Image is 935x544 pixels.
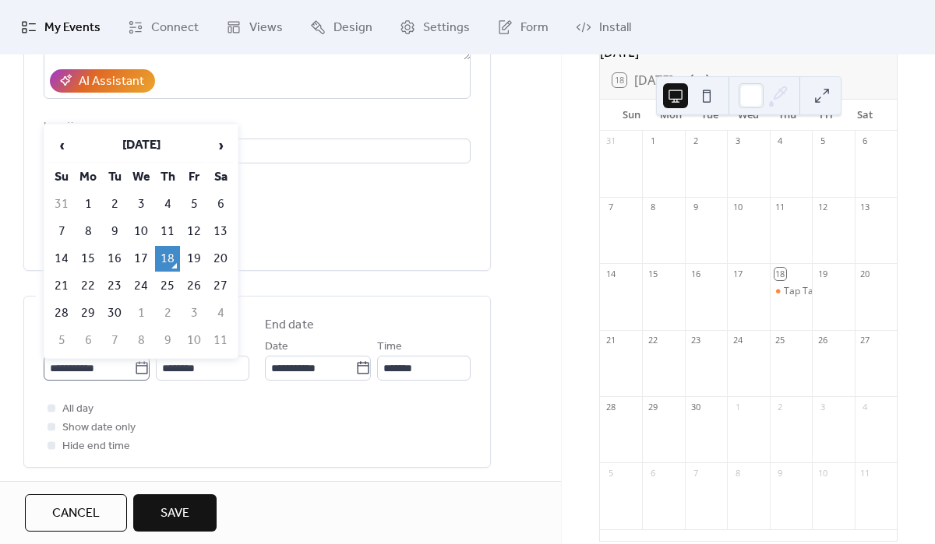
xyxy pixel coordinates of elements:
[44,118,467,136] div: Location
[647,467,658,479] div: 6
[770,285,812,298] div: Tap Take Over - Mobtown
[62,419,136,437] span: Show date only
[182,246,206,272] td: 19
[182,328,206,353] td: 10
[774,268,786,279] div: 18
[76,219,101,244] td: 8
[52,504,100,523] span: Cancel
[62,400,93,419] span: All day
[690,401,701,412] div: 30
[208,164,233,190] th: Sa
[129,300,153,326] td: 1
[182,164,206,190] th: Fr
[333,19,372,37] span: Design
[774,401,786,412] div: 2
[44,19,101,37] span: My Events
[859,335,871,346] div: 27
[732,268,743,279] div: 17
[605,135,616,147] div: 31
[732,335,743,346] div: 24
[732,135,743,147] div: 3
[377,338,402,356] span: Time
[208,246,233,272] td: 20
[564,6,643,48] a: Install
[208,273,233,299] td: 27
[129,273,153,299] td: 24
[76,164,101,190] th: Mo
[102,219,127,244] td: 9
[155,219,180,244] td: 11
[209,130,232,161] span: ›
[647,202,658,213] div: 8
[265,316,314,335] div: End date
[76,300,101,326] td: 29
[605,202,616,213] div: 7
[155,273,180,299] td: 25
[76,328,101,353] td: 6
[49,300,74,326] td: 28
[49,219,74,244] td: 7
[50,69,155,93] button: AI Assistant
[605,268,616,279] div: 14
[76,191,101,217] td: 1
[605,401,616,412] div: 28
[49,164,74,190] th: Su
[214,6,295,48] a: Views
[774,335,786,346] div: 25
[423,19,470,37] span: Settings
[784,285,895,298] div: Tap Take Over - Mobtown
[647,335,658,346] div: 22
[49,328,74,353] td: 5
[182,300,206,326] td: 3
[102,300,127,326] td: 30
[732,401,743,412] div: 1
[690,135,701,147] div: 2
[102,164,127,190] th: Tu
[129,246,153,272] td: 17
[732,202,743,213] div: 10
[76,246,101,272] td: 15
[249,19,283,37] span: Views
[208,191,233,217] td: 6
[182,219,206,244] td: 12
[102,328,127,353] td: 7
[817,467,828,479] div: 10
[817,268,828,279] div: 19
[690,335,701,346] div: 23
[859,135,871,147] div: 6
[774,467,786,479] div: 9
[647,268,658,279] div: 15
[599,19,631,37] span: Install
[102,246,127,272] td: 16
[208,328,233,353] td: 11
[859,467,871,479] div: 11
[129,219,153,244] td: 10
[605,467,616,479] div: 5
[49,273,74,299] td: 21
[208,219,233,244] td: 13
[845,100,884,131] div: Sat
[774,135,786,147] div: 4
[817,401,828,412] div: 3
[9,6,112,48] a: My Events
[817,135,828,147] div: 5
[690,467,701,479] div: 7
[151,19,199,37] span: Connect
[155,300,180,326] td: 2
[76,273,101,299] td: 22
[155,191,180,217] td: 4
[520,19,549,37] span: Form
[155,246,180,272] td: 18
[817,335,828,346] div: 26
[182,191,206,217] td: 5
[102,191,127,217] td: 2
[155,164,180,190] th: Th
[732,467,743,479] div: 8
[859,202,871,213] div: 13
[25,494,127,532] button: Cancel
[774,202,786,213] div: 11
[50,130,73,161] span: ‹
[690,202,701,213] div: 9
[690,268,701,279] div: 16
